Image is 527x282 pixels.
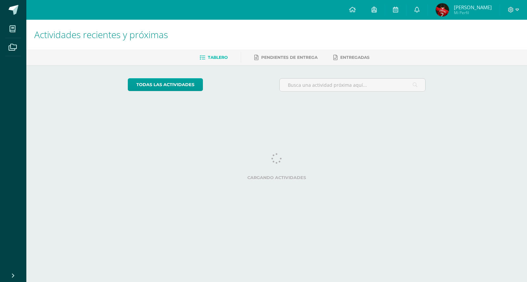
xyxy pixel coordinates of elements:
a: Tablero [200,52,228,63]
span: [PERSON_NAME] [454,4,492,11]
span: Tablero [208,55,228,60]
span: Entregadas [340,55,370,60]
span: Actividades recientes y próximas [34,28,168,41]
input: Busca una actividad próxima aquí... [280,79,426,91]
span: Pendientes de entrega [261,55,318,60]
a: Pendientes de entrega [254,52,318,63]
label: Cargando actividades [128,175,426,180]
span: Mi Perfil [454,10,492,15]
a: todas las Actividades [128,78,203,91]
img: b892afe4a0e7fb358142c0e1ede79069.png [436,3,449,16]
a: Entregadas [333,52,370,63]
